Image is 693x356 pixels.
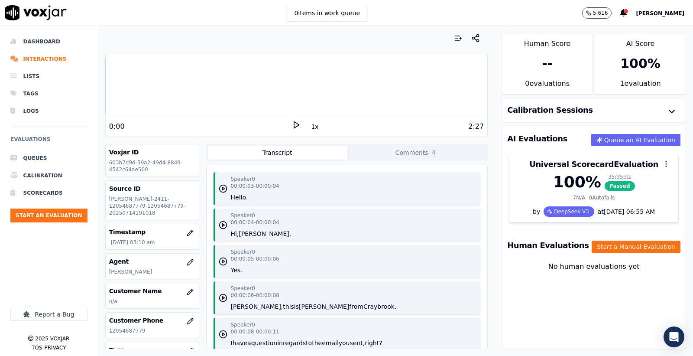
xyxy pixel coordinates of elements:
[542,56,553,72] div: --
[553,173,601,191] div: 100 %
[507,242,589,249] h3: Human Evaluations
[231,229,239,238] button: Hi,
[593,10,608,16] p: 5,616
[605,181,635,191] span: Passed
[109,228,195,236] h3: Timestamp
[10,308,87,321] button: Report a Bug
[231,302,283,311] button: [PERSON_NAME],
[591,134,680,146] button: Queue an AI Evaluation
[299,302,349,311] button: [PERSON_NAME]
[251,339,277,347] button: question
[582,7,612,19] button: 5,616
[5,5,67,20] img: voxjar logo
[507,135,567,143] h3: AI Evaluations
[312,339,322,347] button: the
[350,339,365,347] button: sent,
[233,339,247,347] button: have
[468,121,484,132] div: 2:27
[10,209,87,222] button: Start an Evaluation
[592,241,680,253] button: Start a Manual Evaluation
[10,33,87,50] a: Dashboard
[10,50,87,68] a: Interactions
[365,339,382,347] button: right?
[109,298,195,305] p: n/a
[45,344,66,351] button: Privacy
[306,339,312,347] button: to
[502,78,593,94] div: 0 evaluation s
[109,148,195,157] h3: Voxjar ID
[502,33,593,49] div: Human Score
[239,229,291,238] button: [PERSON_NAME].
[277,339,283,347] button: in
[10,150,87,167] a: Queues
[109,346,195,354] h3: Tags
[509,261,679,293] div: No human evaluations yet
[664,327,684,347] div: Open Intercom Messenger
[595,78,686,94] div: 1 evaluation
[349,302,363,311] button: from
[430,149,438,157] span: 0
[109,316,195,325] h3: Customer Phone
[287,5,367,21] button: 0items in work queue
[582,7,620,19] button: 5,616
[294,302,299,311] button: is
[208,146,347,160] button: Transcript
[109,159,195,173] p: 603b7d9d-59a2-49d4-8849-4542c64ae500
[109,121,125,132] div: 0:00
[109,327,195,334] p: 12054687779
[544,206,594,217] div: DeepSeek V3
[109,196,195,216] p: [PERSON_NAME]-2411-12054687779-12054687779-20250714191018
[322,339,339,347] button: email
[595,33,686,49] div: AI Score
[363,302,396,311] button: Craybrook.
[347,146,486,160] button: Comments
[231,176,255,183] p: Speaker 0
[509,206,678,222] div: by
[10,167,87,184] a: Calibration
[636,8,693,18] button: [PERSON_NAME]
[636,10,684,16] span: [PERSON_NAME]
[10,184,87,202] a: Scorecards
[109,184,195,193] h3: Source ID
[231,292,279,299] p: 00:00:06 - 00:00:08
[231,321,255,328] p: Speaker 0
[10,68,87,85] a: Lists
[10,85,87,102] a: Tags
[231,339,233,347] button: I
[231,248,255,255] p: Speaker 0
[283,339,306,347] button: regards
[231,212,255,219] p: Speaker 0
[507,106,593,114] h3: Calibration Sessions
[231,183,279,189] p: 00:00:03 - 00:00:04
[309,121,320,133] button: 1x
[589,194,615,201] div: 0 Autofails
[231,285,255,292] p: Speaker 0
[283,302,294,311] button: this
[10,102,87,120] a: Logs
[620,56,661,72] div: 100 %
[605,173,635,180] div: 35 / 35 pts
[109,268,195,275] p: [PERSON_NAME]
[247,339,251,347] button: a
[339,339,350,347] button: you
[35,335,69,342] p: 2025 Voxjar
[109,257,195,266] h3: Agent
[231,266,243,274] button: Yes.
[594,207,655,216] div: at [DATE] 06:55 AM
[231,255,279,262] p: 00:00:05 - 00:00:06
[10,134,87,150] h6: Evaluations
[111,239,195,246] p: [DATE] 03:10 am
[109,287,195,295] h3: Customer Name
[231,193,248,202] button: Hello.
[231,219,279,226] p: 00:00:04 - 00:00:04
[231,328,279,335] p: 00:00:08 - 00:00:11
[573,194,586,201] div: 7 N/A
[32,344,42,351] button: TOS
